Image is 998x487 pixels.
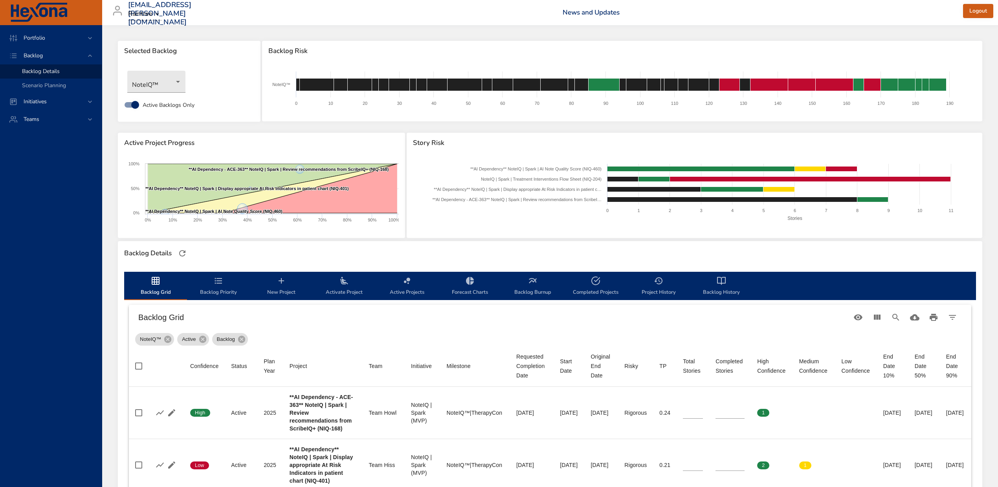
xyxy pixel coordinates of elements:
text: 0 [606,208,609,213]
div: Sort [799,357,829,375]
h6: Backlog Grid [138,311,849,324]
span: New Project [255,276,308,297]
span: 0 [842,409,854,416]
div: High Confidence [757,357,786,375]
span: High [190,409,210,416]
button: Search [886,308,905,327]
text: **AI Dependency - ACE-363** NoteIQ | Spark | Review recommendations from ScribeI… [432,197,602,202]
div: [DATE] [915,461,934,469]
div: Sort [757,357,786,375]
div: Sort [591,352,612,380]
h3: [EMAIL_ADDRESS][PERSON_NAME][DOMAIN_NAME] [128,1,191,26]
div: Sort [715,357,745,375]
span: TP [659,361,670,371]
text: 160 [843,101,850,106]
span: Backlog Details [22,68,60,75]
text: 10 [917,208,922,213]
text: **AI Dependency** NoteIQ | Spark | AI Note Quality Score (NIQ-460) [470,167,602,171]
text: 170 [877,101,884,106]
span: Initiative [411,361,434,371]
div: Sort [369,361,383,371]
text: 180 [912,101,919,106]
div: 2025 [264,409,277,417]
div: End Date 50% [915,352,934,380]
text: 100% [128,161,139,166]
button: Logout [963,4,993,18]
div: TP [659,361,666,371]
div: [DATE] [560,461,578,469]
div: Active [231,461,251,469]
div: Sort [411,361,432,371]
span: 1 [757,409,769,416]
div: Confidence [190,361,218,371]
text: 5 [762,208,765,213]
div: Sort [190,361,218,371]
button: Standard Views [849,308,868,327]
text: 130 [740,101,747,106]
text: 50% [268,218,277,222]
span: Backlog [17,52,49,59]
div: Project [290,361,307,371]
text: 50% [131,186,139,191]
text: NoteIQ | Spark | Treatment Interventions Flow Sheet (NIQ-204) [481,177,602,181]
span: Backlog Priority [192,276,245,297]
span: Project History [632,276,685,297]
span: 2 [757,462,769,469]
span: Backlog [212,335,240,343]
text: 40 [431,101,436,106]
text: 9 [887,208,890,213]
div: Active [231,409,251,417]
div: Plan Year [264,357,277,375]
div: [DATE] [591,409,612,417]
button: Refresh Page [176,247,188,259]
div: Status [231,361,247,371]
div: [DATE] [560,409,578,417]
button: Edit Project Details [166,407,178,419]
text: 3 [700,208,702,213]
span: Logout [969,6,987,16]
button: Edit Project Details [166,459,178,471]
text: 30 [397,101,402,106]
div: Team [369,361,383,371]
text: 70% [318,218,327,222]
div: Raintree [128,8,162,20]
div: Low Confidence [842,357,871,375]
span: Active Projects [380,276,434,297]
text: 60% [293,218,302,222]
div: End Date 10% [883,352,902,380]
span: Backlog Risk [268,47,976,55]
span: Portfolio [17,34,51,42]
div: Sort [683,357,703,375]
div: [DATE] [946,461,965,469]
text: **AI Dependency** NoteIQ | Spark | Display appropriate At Risk Indicators in patient chart (NIQ-401) [145,186,349,191]
div: Risky [624,361,638,371]
span: Status [231,361,251,371]
div: Milestone [446,361,470,371]
div: NoteIQ | Spark (MVP) [411,401,434,425]
div: [DATE] [883,461,902,469]
text: 8 [856,208,859,213]
div: Medium Confidence [799,357,829,375]
span: Teams [17,115,46,123]
div: Backlog Details [122,247,174,260]
div: End Date 90% [946,352,965,380]
div: [DATE] [946,409,965,417]
div: Sort [446,361,470,371]
b: **AI Dependency - ACE-363** NoteIQ | Spark | Review recommendations from ScribeIQ+ (NIQ-168) [290,394,353,432]
span: Completed Projects [569,276,622,297]
div: Sort [624,361,638,371]
span: Risky [624,361,647,371]
div: NoteIQ™|TherapyCon [446,409,504,417]
text: 60 [501,101,505,106]
span: Backlog Burnup [506,276,560,297]
text: 140 [774,101,782,106]
span: Forecast Charts [443,276,497,297]
div: Total Stories [683,357,703,375]
span: Activate Project [317,276,371,297]
text: 40% [243,218,252,222]
span: Active Project Progress [124,139,399,147]
div: Sort [560,357,578,375]
text: 110 [671,101,678,106]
